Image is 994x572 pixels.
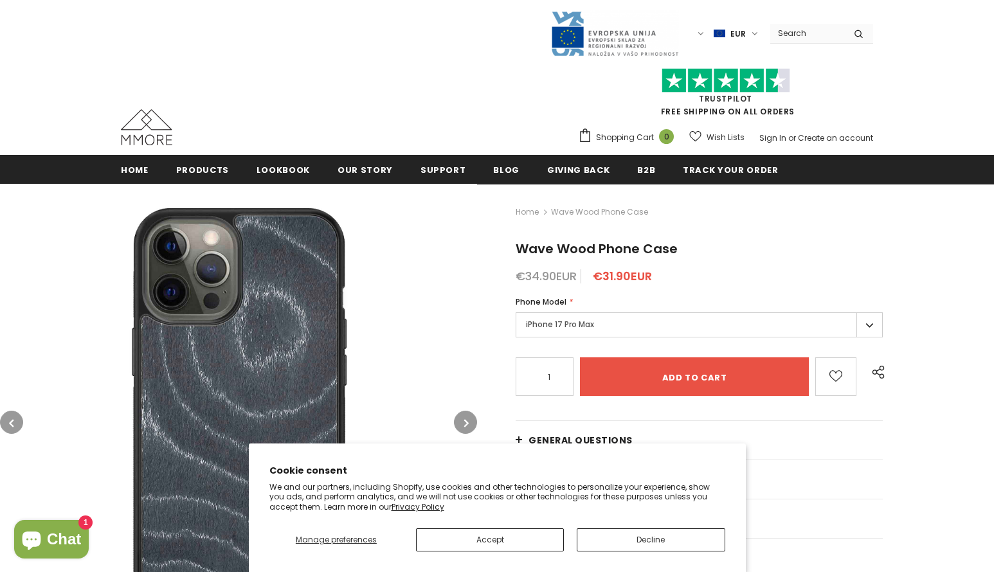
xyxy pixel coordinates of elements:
span: Products [176,164,229,176]
a: Track your order [683,155,778,184]
span: General Questions [529,434,633,447]
button: Accept [416,528,564,551]
a: Wish Lists [689,126,745,148]
a: Trustpilot [699,93,752,104]
img: Trust Pilot Stars [662,68,790,93]
img: Javni Razpis [550,10,679,57]
span: or [788,132,796,143]
a: B2B [637,155,655,184]
span: 0 [659,129,674,144]
span: Track your order [683,164,778,176]
span: Wave Wood Phone Case [551,204,648,220]
span: B2B [637,164,655,176]
span: Phone Model [516,296,566,307]
span: €34.90EUR [516,268,577,284]
span: Wish Lists [707,131,745,144]
a: Sign In [759,132,786,143]
a: Home [516,204,539,220]
p: We and our partners, including Shopify, use cookies and other technologies to personalize your ex... [269,482,725,512]
span: Home [121,164,149,176]
span: Shopping Cart [596,131,654,144]
span: Blog [493,164,520,176]
input: Add to cart [580,357,809,396]
img: MMORE Cases [121,109,172,145]
span: Giving back [547,164,610,176]
span: FREE SHIPPING ON ALL ORDERS [578,74,873,117]
a: Lookbook [257,155,310,184]
inbox-online-store-chat: Shopify online store chat [10,520,93,562]
a: Javni Razpis [550,28,679,39]
h2: Cookie consent [269,464,725,478]
a: Our Story [338,155,393,184]
a: Products [176,155,229,184]
a: Giving back [547,155,610,184]
button: Decline [577,528,725,551]
a: Privacy Policy [392,501,444,512]
a: Home [121,155,149,184]
a: Blog [493,155,520,184]
label: iPhone 17 Pro Max [516,312,883,337]
span: Lookbook [257,164,310,176]
span: €31.90EUR [593,268,652,284]
span: Wave Wood Phone Case [516,240,678,258]
a: support [420,155,466,184]
input: Search Site [770,24,844,42]
button: Manage preferences [269,528,404,551]
a: Create an account [798,132,873,143]
a: General Questions [516,421,883,460]
span: support [420,164,466,176]
span: Our Story [338,164,393,176]
span: EUR [730,28,746,40]
a: Shopping Cart 0 [578,128,680,147]
span: Manage preferences [296,534,377,545]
